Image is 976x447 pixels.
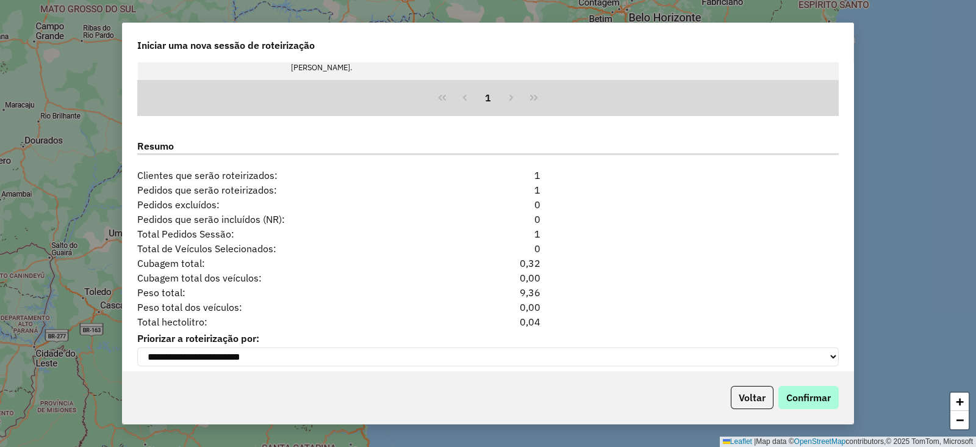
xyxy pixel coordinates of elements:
div: 1 [428,227,548,241]
a: Zoom out [950,411,969,429]
span: Peso total dos veículos: [130,300,428,314]
span: Pedidos excluídos: [130,197,428,212]
span: Pedidos que serão roteirizados: [130,183,428,197]
div: 0 [428,241,548,256]
div: 1 [428,183,548,197]
span: Peso total: [130,285,428,300]
label: Priorizar a roteirização por: [137,331,839,346]
label: Resumo [137,139,839,155]
span: Cubagem total: [130,256,428,271]
div: 0,04 [428,314,548,329]
button: Confirmar [778,386,839,409]
button: Voltar [731,386,773,409]
button: 1 [476,86,500,109]
div: 0,32 [428,256,548,271]
div: 1 [428,168,548,183]
a: Zoom in [950,393,969,411]
span: | [754,437,756,446]
div: 0 [428,197,548,212]
div: Map data © contributors,© 2025 TomTom, Microsoft [720,437,976,447]
span: Clientes que serão roteirizados: [130,168,428,183]
span: − [956,412,964,427]
div: 0,00 [428,271,548,285]
span: Total Pedidos Sessão: [130,227,428,241]
span: Total hectolitro: [130,314,428,329]
span: Iniciar uma nova sessão de roteirização [137,38,315,53]
div: 0,00 [428,300,548,314]
div: 0 [428,212,548,227]
a: OpenStreetMap [794,437,846,446]
span: Cubagem total dos veículos: [130,271,428,285]
a: Leaflet [723,437,752,446]
span: + [956,394,964,409]
div: 9,36 [428,285,548,300]
span: Total de Veículos Selecionados: [130,241,428,256]
span: Pedidos que serão incluídos (NR): [130,212,428,227]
